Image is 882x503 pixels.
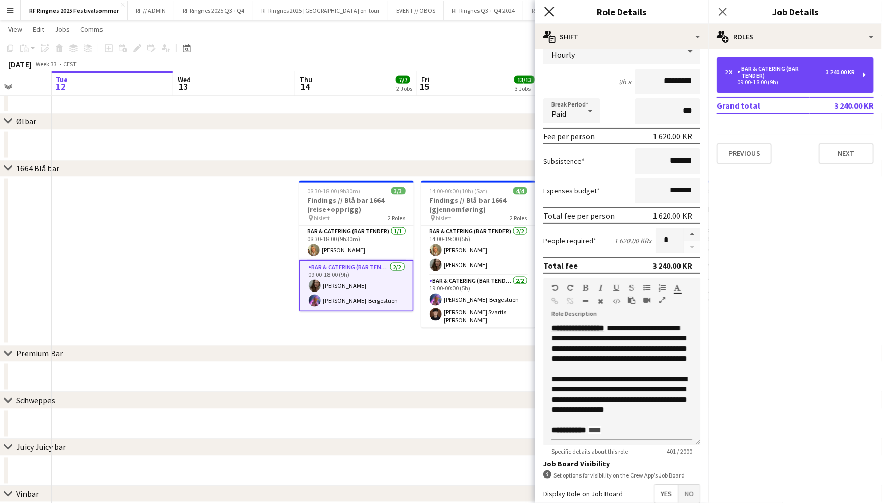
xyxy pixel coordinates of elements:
button: Clear Formatting [597,297,604,305]
button: Paste as plain text [628,296,635,304]
button: RF Ringnes 2025 [GEOGRAPHIC_DATA] on-tour [253,1,388,20]
a: Comms [76,22,107,36]
span: 13 [176,81,191,92]
h3: Findings // Blå bar 1664 (gjennomføring) [421,196,536,214]
div: 3 Jobs [515,85,534,92]
td: 3 240.00 KR [810,97,874,114]
a: Jobs [51,22,74,36]
button: Unordered List [643,284,650,292]
button: Bold [582,284,589,292]
div: Roles [709,24,882,49]
span: Comms [80,24,103,34]
span: 12 [54,81,68,92]
button: Horizontal Line [582,297,589,305]
button: Undo [551,284,559,292]
div: 3 240.00 KR [652,260,692,271]
label: Expenses budget [543,186,600,195]
button: RF Ringnes 2025 Festivalsommer [21,1,128,20]
button: RF Ringnes 2025 Q3 +Q4 [174,1,253,20]
span: 7/7 [396,76,410,84]
h3: Job Board Visibility [543,459,700,468]
button: Text Color [674,284,681,292]
div: 9h x [619,77,631,86]
div: Vinbar [16,489,39,499]
span: 2 Roles [388,214,406,222]
span: bislett [314,214,330,222]
span: 14:00-00:00 (10h) (Sat) [430,187,488,195]
span: 2 Roles [510,214,527,222]
span: Thu [299,75,312,84]
button: Strikethrough [628,284,635,292]
a: View [4,22,27,36]
div: Shift [535,24,709,49]
button: Fullscreen [659,296,666,304]
span: 15 [420,81,430,92]
div: 1 620.00 KR [653,131,692,141]
label: People required [543,236,596,245]
div: Schweppes [16,395,55,406]
button: Previous [717,143,772,164]
app-card-role: Bar & Catering (Bar Tender)2/209:00-18:00 (9h)[PERSON_NAME][PERSON_NAME]-Bergestuen [299,260,414,312]
button: RF Ringnes Q1 + Q2 2024 [523,1,603,20]
div: 2 x [725,69,737,76]
span: Fri [421,75,430,84]
button: Italic [597,284,604,292]
span: Jobs [55,24,70,34]
span: 4/4 [513,187,527,195]
span: 401 / 2000 [659,447,700,455]
span: Edit [33,24,44,34]
span: bislett [436,214,452,222]
button: RF Ringnes Q3 + Q4 2024 [444,1,523,20]
div: Juicy Juicy bar [16,442,66,453]
h3: Role Details [535,5,709,18]
span: Tue [56,75,68,84]
div: Ølbar [16,116,36,126]
span: Week 33 [34,60,59,68]
span: 3/3 [391,187,406,195]
div: Bar & Catering (Bar Tender) [737,65,826,80]
td: Grand total [717,97,810,114]
label: Subsistence [543,156,585,166]
div: 3 240.00 KR [826,69,855,76]
div: Set options for visibility on the Crew App’s Job Board [543,470,700,480]
span: 13/13 [514,76,535,84]
h3: Job Details [709,5,882,18]
span: Specific details about this role [543,447,636,455]
div: 2 Jobs [396,85,412,92]
button: Ordered List [659,284,666,292]
span: Hourly [551,49,575,60]
button: Insert video [643,296,650,304]
button: RF // ADMIN [128,1,174,20]
a: Edit [29,22,48,36]
div: Premium Bar [16,349,63,359]
div: CEST [63,60,77,68]
label: Display Role on Job Board [543,489,623,498]
button: Redo [567,284,574,292]
div: Fee per person [543,131,595,141]
span: 08:30-18:00 (9h30m) [308,187,361,195]
app-job-card: 14:00-00:00 (10h) (Sat)4/4Findings // Blå bar 1664 (gjennomføring) bislett2 RolesBar & Catering (... [421,181,536,328]
div: [DATE] [8,59,32,69]
div: 1664 Blå bar [16,163,59,173]
div: Total fee per person [543,210,615,221]
div: 1 620.00 KR x [614,236,651,245]
button: Next [819,143,874,164]
app-card-role: Bar & Catering (Bar Tender)2/214:00-19:00 (5h)[PERSON_NAME][PERSON_NAME] [421,226,536,275]
app-card-role: Bar & Catering (Bar Tender)1/108:30-18:00 (9h30m)[PERSON_NAME] [299,226,414,260]
span: Yes [654,485,678,503]
button: Underline [613,284,620,292]
span: No [678,485,700,503]
div: 09:00-18:00 (9h) [725,80,855,85]
div: 1 620.00 KR [653,210,692,221]
button: Increase [684,228,700,241]
div: Total fee [543,260,578,271]
button: HTML Code [613,297,620,305]
h3: Findings // Blå bar 1664 (reise+opprigg) [299,196,414,214]
app-card-role: Bar & Catering (Bar Tender)2/219:00-00:00 (5h)[PERSON_NAME]-Bergestuen[PERSON_NAME] Svartis [PERS... [421,275,536,328]
span: 14 [298,81,312,92]
button: EVENT // OBOS [388,1,444,20]
app-job-card: 08:30-18:00 (9h30m)3/3Findings // Blå bar 1664 (reise+opprigg) bislett2 RolesBar & Catering (Bar ... [299,181,414,312]
span: View [8,24,22,34]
